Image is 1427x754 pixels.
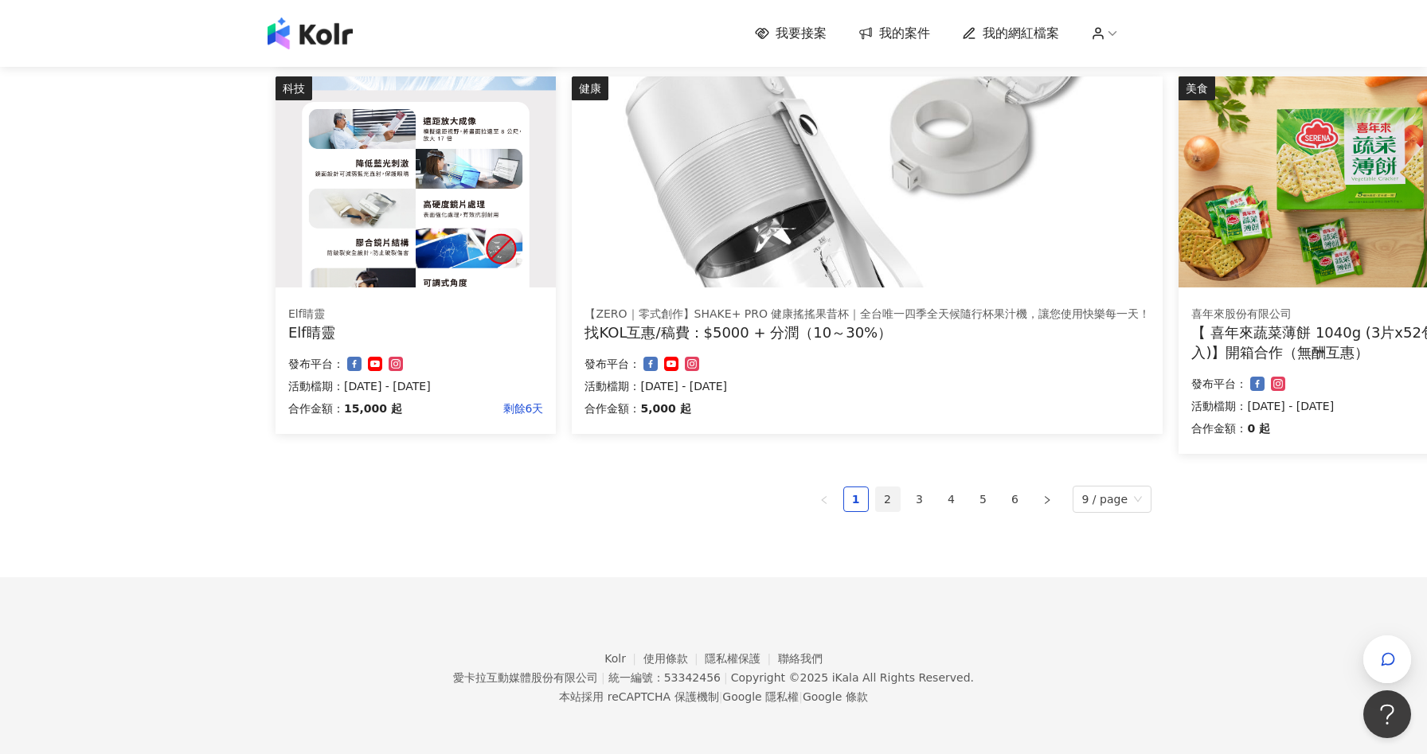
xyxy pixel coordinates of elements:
[832,671,859,684] a: iKala
[908,487,932,511] a: 3
[584,307,1150,322] div: 【ZERO｜零式創作】SHAKE+ PRO 健康搖搖果昔杯｜全台唯一四季全天候隨行杯果汁機，讓您使用快樂每一天！
[799,690,803,703] span: |
[268,18,353,49] img: logo
[1191,419,1247,438] p: 合作金額：
[288,399,344,418] p: 合作金額：
[819,495,829,505] span: left
[844,487,868,511] a: 1
[1073,486,1152,513] div: Page Size
[1034,486,1060,512] button: right
[778,652,823,665] a: 聯絡我們
[983,25,1059,42] span: 我的網紅檔案
[276,76,556,287] img: Elf睛靈
[344,399,402,418] p: 15,000 起
[608,671,721,684] div: 統一編號：53342456
[719,690,723,703] span: |
[1042,495,1052,505] span: right
[584,377,1150,396] p: 活動檔期：[DATE] - [DATE]
[776,25,827,42] span: 我要接案
[722,690,799,703] a: Google 隱私權
[1082,486,1143,512] span: 9 / page
[858,25,930,42] a: 我的案件
[601,671,605,684] span: |
[453,671,598,684] div: 愛卡拉互動媒體股份有限公司
[288,322,543,342] div: Elf睛靈
[1034,486,1060,512] li: Next Page
[843,486,869,512] li: 1
[559,687,867,706] span: 本站採用 reCAPTCHA 保護機制
[971,486,996,512] li: 5
[962,25,1059,42] a: 我的網紅檔案
[572,76,608,100] div: 健康
[1363,690,1411,738] iframe: Help Scout Beacon - Open
[939,486,964,512] li: 4
[1247,419,1270,438] p: 0 起
[811,486,837,512] button: left
[640,399,690,418] p: 5,000 起
[584,354,640,373] p: 發布平台：
[875,486,901,512] li: 2
[1003,487,1027,511] a: 6
[288,307,543,322] div: Elf睛靈
[940,487,964,511] a: 4
[876,487,900,511] a: 2
[572,76,1163,287] img: 【ZERO｜零式創作】SHAKE+ pro 健康搖搖果昔杯｜全台唯一四季全天候隨行杯果汁機，讓您使用快樂每一天！
[724,671,728,684] span: |
[584,399,640,418] p: 合作金額：
[907,486,932,512] li: 3
[604,652,643,665] a: Kolr
[705,652,778,665] a: 隱私權保護
[803,690,868,703] a: Google 條款
[972,487,995,511] a: 5
[584,322,1150,342] div: 找KOL互惠/稿費：$5000 + 分潤（10～30%）
[288,377,543,396] p: 活動檔期：[DATE] - [DATE]
[755,25,827,42] a: 我要接案
[288,354,344,373] p: 發布平台：
[402,399,544,418] p: 剩餘6天
[1179,76,1215,100] div: 美食
[643,652,706,665] a: 使用條款
[1191,374,1247,393] p: 發布平台：
[879,25,930,42] span: 我的案件
[731,671,974,684] div: Copyright © 2025 All Rights Reserved.
[1003,486,1028,512] li: 6
[811,486,837,512] li: Previous Page
[276,76,312,100] div: 科技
